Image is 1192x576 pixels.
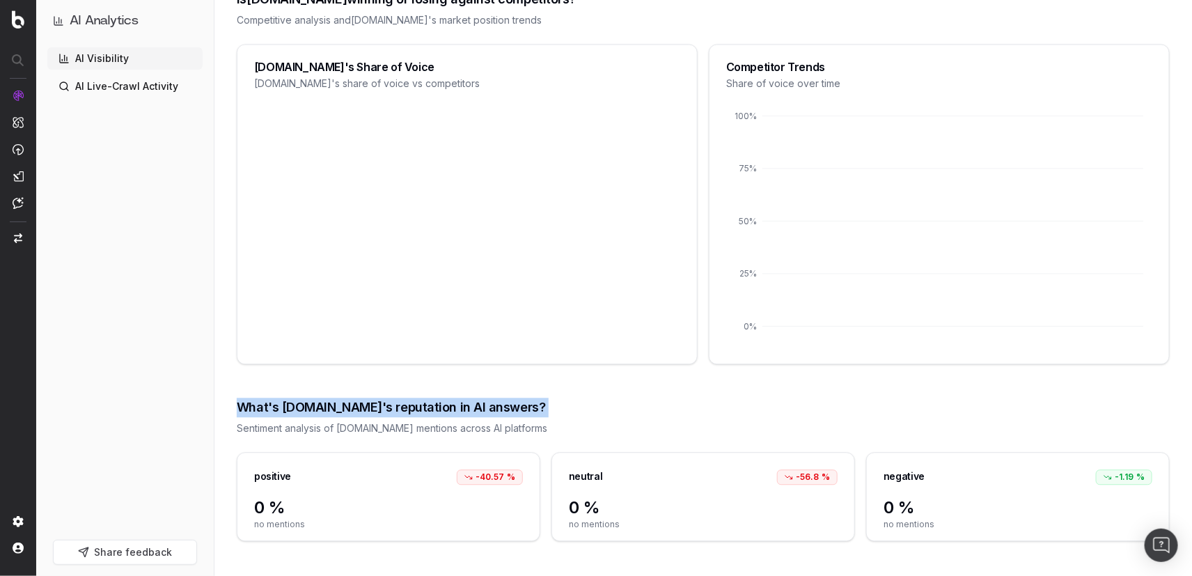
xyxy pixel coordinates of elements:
img: Intelligence [13,116,24,128]
img: Studio [13,171,24,182]
div: Share of voice over time [726,77,1152,91]
div: -56.8 [777,469,838,485]
tspan: 0% [744,320,757,331]
span: no mentions [569,519,838,530]
div: [DOMAIN_NAME]'s Share of Voice [254,61,680,72]
span: % [822,472,830,483]
div: Open Intercom Messenger [1145,529,1178,562]
a: AI Live-Crawl Activity [47,75,203,98]
tspan: 75% [739,162,757,173]
a: AI Visibility [47,47,203,70]
img: Analytics [13,90,24,101]
span: 0 % [884,497,1152,519]
tspan: 25% [739,267,757,278]
img: Setting [13,516,24,527]
div: -40.57 [457,469,523,485]
div: What's [DOMAIN_NAME]'s reputation in AI answers? [237,398,1170,417]
div: neutral [569,469,603,483]
span: no mentions [254,519,523,530]
span: no mentions [884,519,1152,530]
tspan: 100% [735,110,757,120]
div: Competitive analysis and [DOMAIN_NAME] 's market position trends [237,13,1170,27]
button: Share feedback [53,540,197,565]
tspan: 50% [739,215,757,226]
div: positive [254,469,291,483]
div: -1.19 [1096,469,1152,485]
div: Sentiment analysis of [DOMAIN_NAME] mentions across AI platforms [237,421,1170,435]
img: My account [13,543,24,554]
span: % [1136,472,1145,483]
div: [DOMAIN_NAME]'s share of voice vs competitors [254,77,680,91]
span: 0 % [254,497,523,519]
div: Competitor Trends [726,61,1152,72]
div: negative [884,469,925,483]
img: Switch project [14,233,22,243]
span: 0 % [569,497,838,519]
h1: AI Analytics [70,11,139,31]
button: AI Analytics [53,11,197,31]
span: % [507,472,515,483]
img: Botify logo [12,10,24,29]
img: Assist [13,197,24,209]
img: Activation [13,143,24,155]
